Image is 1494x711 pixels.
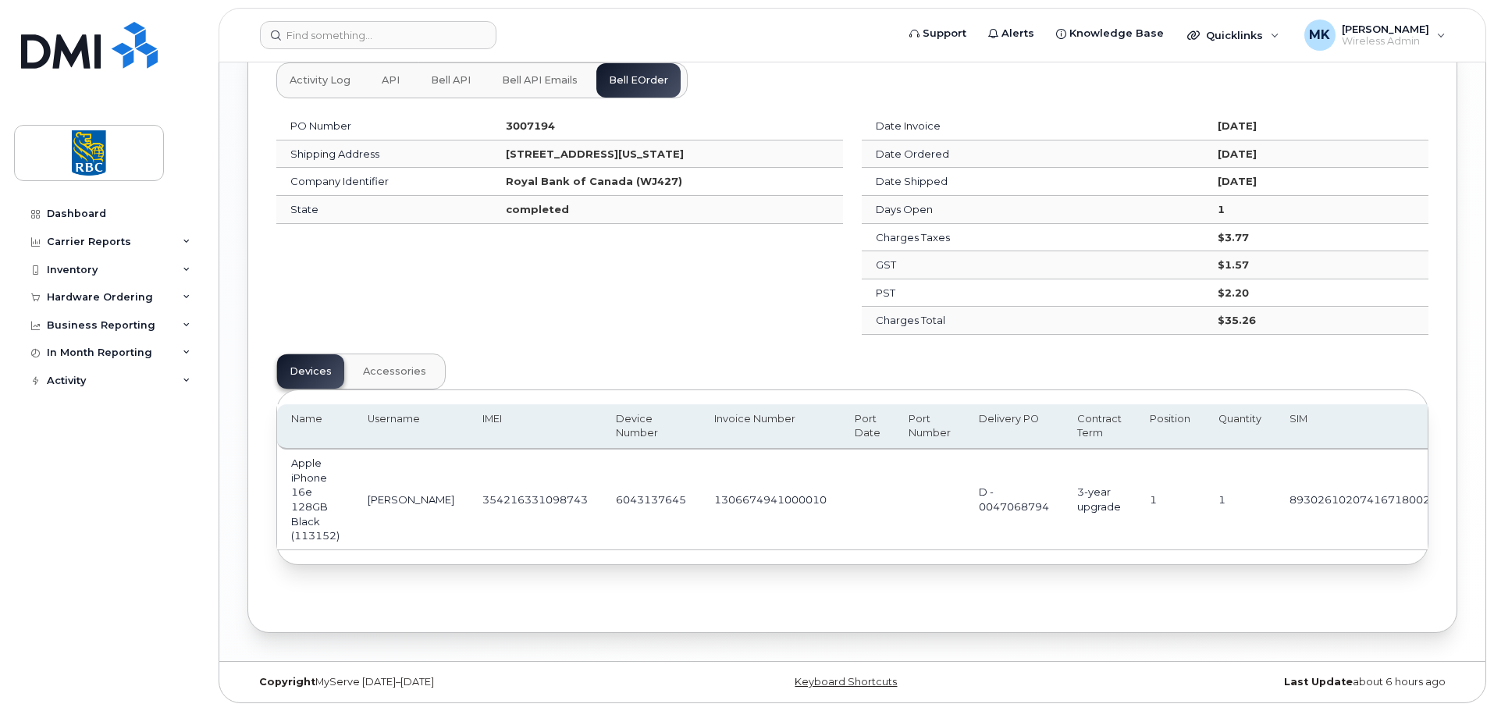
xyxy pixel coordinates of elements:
[795,676,897,688] a: Keyboard Shortcuts
[382,74,400,87] span: API
[1218,175,1257,187] strong: [DATE]
[1054,676,1457,688] div: about 6 hours ago
[431,74,471,87] span: Bell API
[602,404,700,450] th: Device Number
[276,112,492,140] td: PO Number
[841,404,895,450] th: Port Date
[1275,404,1444,450] th: SIM
[506,175,682,187] strong: Royal Bank of Canada (WJ427)
[502,74,578,87] span: Bell API Emails
[965,450,1063,549] td: D - 0047068794
[602,450,700,549] td: 6043137645
[862,168,1204,196] td: Date Shipped
[923,26,966,41] span: Support
[1218,314,1256,326] strong: $35.26
[276,196,492,224] td: State
[506,148,684,160] strong: [STREET_ADDRESS][US_STATE]
[354,404,468,450] th: Username
[1204,450,1275,549] td: 1
[1342,23,1429,35] span: [PERSON_NAME]
[363,365,426,378] span: Accessories
[1218,258,1249,271] strong: $1.57
[1284,676,1353,688] strong: Last Update
[1069,26,1164,41] span: Knowledge Base
[862,224,1204,252] td: Charges Taxes
[506,203,569,215] strong: completed
[700,404,841,450] th: Invoice Number
[862,140,1204,169] td: Date Ordered
[1218,119,1257,132] strong: [DATE]
[1275,450,1444,549] td: 89302610207416718002
[1045,18,1175,49] a: Knowledge Base
[1176,20,1290,51] div: Quicklinks
[276,168,492,196] td: Company Identifier
[895,404,965,450] th: Port Number
[1136,404,1204,450] th: Position
[977,18,1045,49] a: Alerts
[1218,148,1257,160] strong: [DATE]
[247,676,651,688] div: MyServe [DATE]–[DATE]
[506,119,555,132] strong: 3007194
[1309,26,1330,44] span: MK
[1293,20,1457,51] div: Mark Koa
[277,404,354,450] th: Name
[1063,450,1136,549] td: 3-year upgrade
[1218,286,1249,299] strong: $2.20
[277,450,354,549] td: Apple iPhone 16e 128GB Black (113152)
[468,450,602,549] td: 354216331098743
[260,21,496,49] input: Find something...
[1063,404,1136,450] th: Contract Term
[862,279,1204,308] td: PST
[898,18,977,49] a: Support
[1136,450,1204,549] td: 1
[965,404,1063,450] th: Delivery PO
[862,251,1204,279] td: GST
[862,112,1204,140] td: Date Invoice
[700,450,841,549] td: 1306674941000010
[1342,35,1429,48] span: Wireless Admin
[468,404,602,450] th: IMEI
[1001,26,1034,41] span: Alerts
[1218,203,1225,215] strong: 1
[259,676,315,688] strong: Copyright
[354,450,468,549] td: [PERSON_NAME]
[276,140,492,169] td: Shipping Address
[290,74,350,87] span: Activity Log
[1218,231,1249,244] strong: $3.77
[862,307,1204,335] td: Charges Total
[862,196,1204,224] td: Days Open
[1206,29,1263,41] span: Quicklinks
[1204,404,1275,450] th: Quantity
